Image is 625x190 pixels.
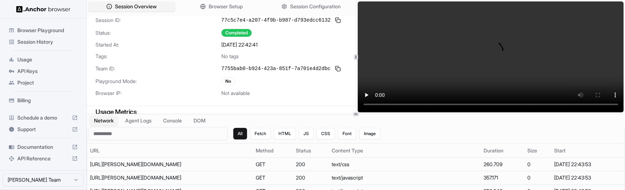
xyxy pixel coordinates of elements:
[221,17,331,24] span: 77c5c7e4-a207-4f9b-b987-d793edcc6132
[16,6,71,13] img: Anchor Logo
[95,65,221,72] span: Team ID:
[17,126,69,133] span: Support
[329,158,481,171] td: text/css
[359,128,380,139] button: Image
[484,147,522,154] div: Duration
[527,147,548,154] div: Size
[221,77,235,85] div: No
[524,171,551,185] td: 0
[159,116,186,126] button: Console
[221,65,331,72] span: 7755bab0-b924-423a-851f-7a701e4d2dbc
[233,128,247,139] button: All
[6,141,81,153] div: Documentation
[17,38,78,46] span: Session History
[256,147,290,154] div: Method
[95,78,221,85] span: Playground Mode:
[17,68,78,75] span: API Keys
[524,158,551,171] td: 0
[293,171,329,185] td: 200
[6,25,81,36] div: Browser Playground
[17,114,69,121] span: Schedule a demo
[189,116,210,126] button: DOM
[221,90,250,97] span: Not available
[221,29,252,37] div: Completed
[296,147,326,154] div: Status
[17,97,78,104] span: Billing
[221,53,239,60] span: No tags
[299,128,314,139] button: JS
[6,65,81,77] div: API Keys
[6,153,81,164] div: API Reference
[6,54,81,65] div: Usage
[253,171,293,185] td: GET
[121,116,156,126] button: Agent Logs
[274,128,296,139] button: HTML
[17,143,69,151] span: Documentation
[95,90,221,97] span: Browser IP:
[329,171,481,185] td: text/javascript
[90,161,199,168] div: https://sims.plato.so/client/css/espo/espo.css?r=1754982376
[316,128,335,139] button: CSS
[17,155,69,162] span: API Reference
[209,3,243,10] span: Browser Setup
[250,128,271,139] button: Fetch
[95,29,221,36] span: Status:
[90,116,118,126] button: Network
[290,3,341,10] span: Session Configuration
[95,53,221,60] span: Tags:
[6,95,81,106] div: Billing
[6,77,81,88] div: Project
[6,36,81,48] div: Session History
[95,17,221,24] span: Session ID:
[17,56,78,63] span: Usage
[6,124,81,135] div: Support
[481,171,524,185] td: 357.171
[17,79,78,86] span: Project
[90,147,250,154] div: URL
[17,27,78,34] span: Browser Playground
[551,171,625,185] td: [DATE] 22:43:53
[551,158,625,171] td: [DATE] 22:43:53
[95,107,347,117] h3: Usage Metrics
[221,41,258,48] span: [DATE] 22:42:41
[293,158,329,171] td: 200
[90,174,199,181] div: https://sims.plato.so/client/lib/espo.js?r=1754982373
[338,128,356,139] button: Font
[115,3,157,10] span: Session Overview
[95,41,221,48] span: Started At:
[332,147,478,154] div: Content Type
[253,158,293,171] td: GET
[554,147,622,154] div: Start
[6,112,81,124] div: Schedule a demo
[481,158,524,171] td: 260.709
